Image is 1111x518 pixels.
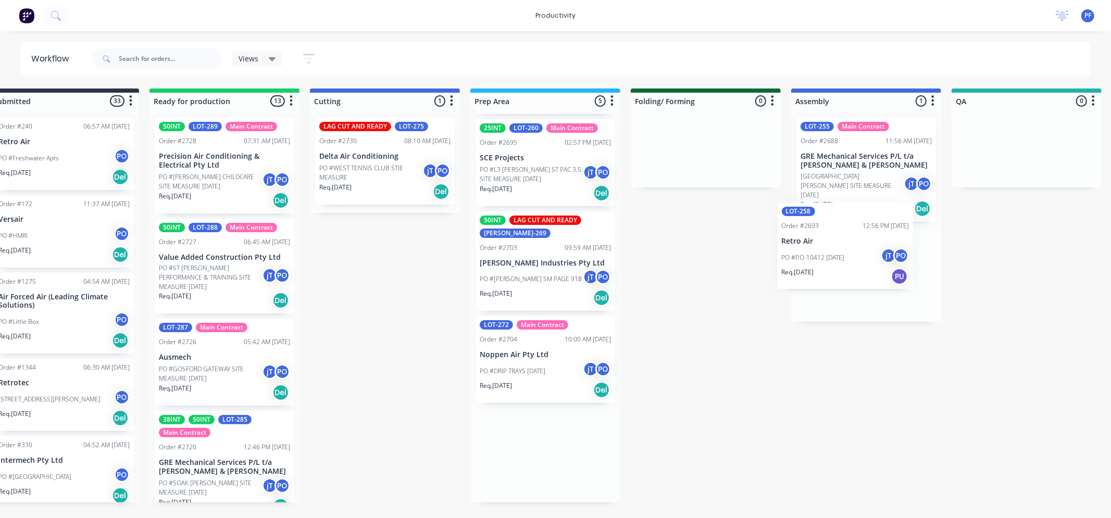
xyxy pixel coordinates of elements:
[530,8,581,23] div: productivity
[119,48,222,69] input: Search for orders...
[19,8,34,23] img: Factory
[239,53,258,64] span: Views
[1084,11,1091,20] span: PF
[31,53,74,65] div: Workflow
